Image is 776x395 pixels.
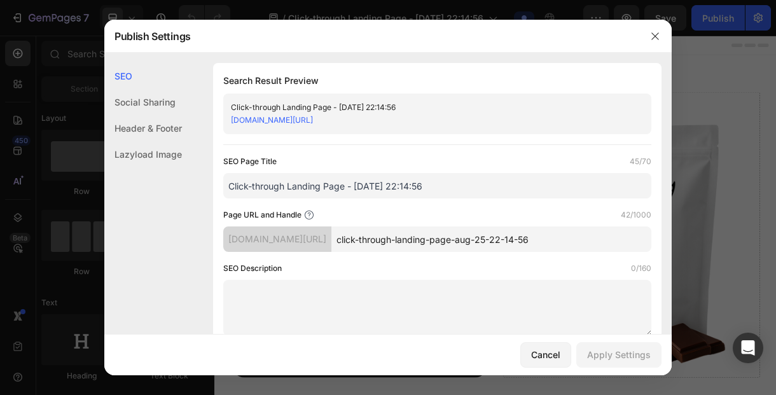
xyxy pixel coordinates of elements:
div: Drop element here [540,265,607,275]
p: Příprava: [48,287,196,324]
div: Header & Footer [104,115,182,141]
div: Click-through Landing Page - [DATE] 22:14:56 [231,101,623,114]
p: Kyselost: [48,247,121,284]
a: [DOMAIN_NAME][URL] [231,115,313,125]
label: 45/70 [630,155,651,168]
label: 42/1000 [621,209,651,221]
p: Univerzální [198,287,329,361]
input: Title [223,173,651,198]
div: [DOMAIN_NAME][URL] [223,226,331,252]
p: Stupeň pražení: [48,207,196,244]
p: 4 - intenzivní [198,207,329,244]
label: Page URL and Handle [223,209,301,221]
input: Handle [331,226,651,252]
div: Cancel [531,348,560,361]
p: Nízká/střední [123,247,329,284]
div: Social Sharing [104,89,182,115]
h1: Search Result Preview [223,73,651,88]
h2: Informace pro vás: [46,110,335,142]
button: Cancel [520,342,571,368]
div: Apply Settings [587,348,651,361]
button: Apply Settings [576,342,662,368]
strong: filtrovaná káva / [242,373,329,385]
label: SEO Page Title [223,155,277,168]
div: Open Intercom Messenger [733,333,763,363]
div: Publish Settings [104,20,639,53]
strong: / Espresso, latte & cappuccino, [224,299,329,349]
p: Země původu: [48,167,196,204]
div: SEO [104,63,182,89]
label: 0/160 [631,262,651,275]
p: Bazílie [198,167,329,204]
div: Lazyload Image [104,141,182,167]
label: SEO Description [223,262,282,275]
